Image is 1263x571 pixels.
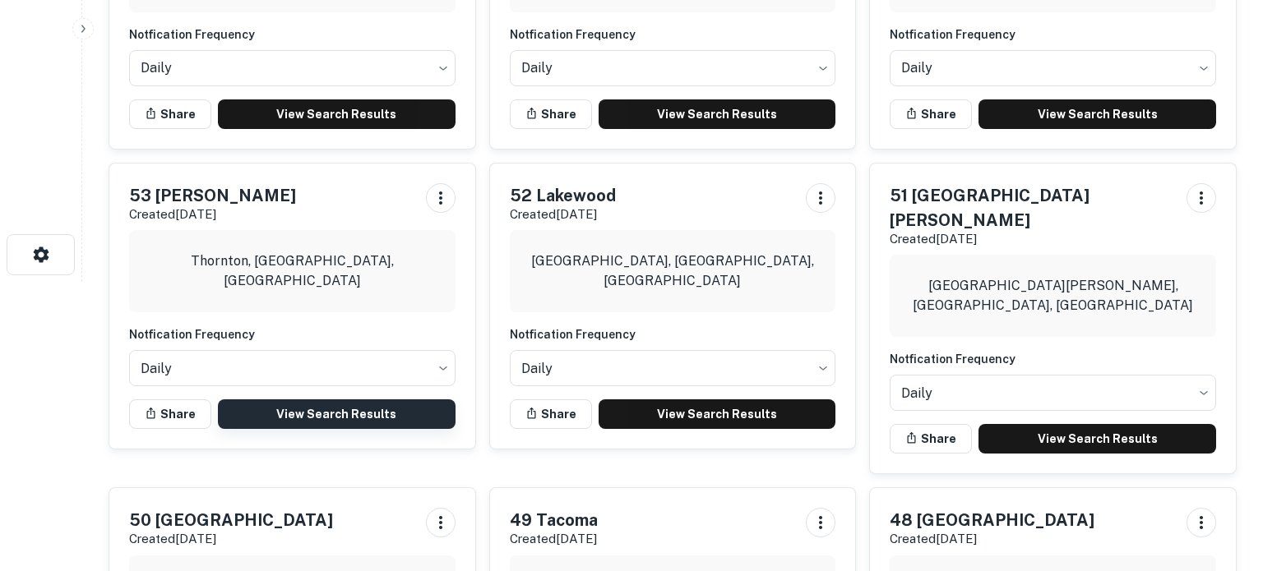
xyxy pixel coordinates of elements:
div: Without label [510,345,836,391]
h5: 52 Lakewood [510,183,616,208]
a: View Search Results [978,424,1216,454]
p: Created [DATE] [129,205,296,224]
p: Created [DATE] [890,229,1173,249]
p: Thornton, [GEOGRAPHIC_DATA], [GEOGRAPHIC_DATA] [142,251,442,291]
h6: Notfication Frequency [510,325,836,343]
a: View Search Results [978,99,1216,129]
p: Created [DATE] [510,205,616,224]
a: View Search Results [599,399,836,429]
h6: Notfication Frequency [510,25,836,44]
h5: 51 [GEOGRAPHIC_DATA][PERSON_NAME] [890,183,1173,233]
p: Created [DATE] [890,529,1094,549]
h5: 50 [GEOGRAPHIC_DATA] [129,508,333,532]
h5: 48 [GEOGRAPHIC_DATA] [890,508,1094,532]
h6: Notfication Frequency [129,325,456,343]
h6: Notfication Frequency [890,350,1216,368]
button: Share [129,399,211,429]
button: Share [890,99,972,129]
p: [GEOGRAPHIC_DATA], [GEOGRAPHIC_DATA], [GEOGRAPHIC_DATA] [523,251,823,291]
button: Share [129,99,211,129]
div: Without label [129,345,456,391]
p: [GEOGRAPHIC_DATA][PERSON_NAME], [GEOGRAPHIC_DATA], [GEOGRAPHIC_DATA] [903,276,1203,315]
h6: Notfication Frequency [129,25,456,44]
h5: 53 [PERSON_NAME] [129,183,296,208]
a: View Search Results [599,99,836,129]
button: Share [510,399,592,429]
div: Without label [890,45,1216,91]
p: Created [DATE] [510,529,598,549]
a: View Search Results [218,399,456,429]
h5: 49 Tacoma [510,508,598,532]
a: View Search Results [218,99,456,129]
iframe: Chat Widget [1181,440,1263,518]
div: Without label [890,370,1216,416]
p: Created [DATE] [129,529,333,549]
h6: Notfication Frequency [890,25,1216,44]
button: Share [890,424,972,454]
button: Share [510,99,592,129]
div: Without label [510,45,836,91]
div: Without label [129,45,456,91]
